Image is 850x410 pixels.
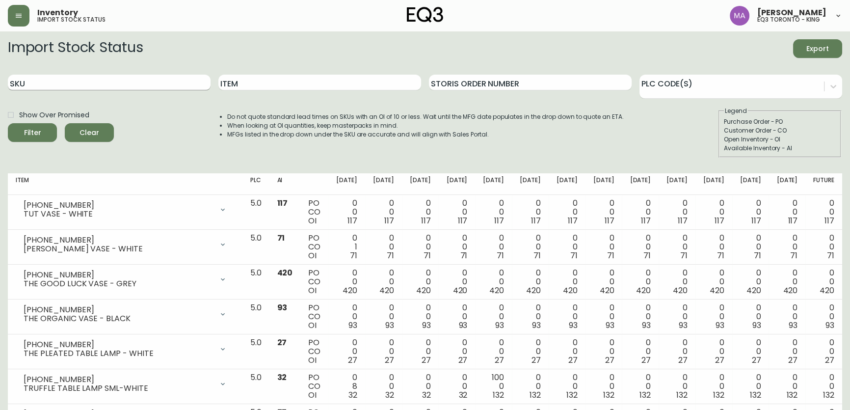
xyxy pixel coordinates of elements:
[421,215,431,226] span: 117
[520,199,541,225] div: 0 0
[740,338,761,365] div: 0 0
[666,199,688,225] div: 0 0
[788,215,797,226] span: 117
[16,303,235,325] div: [PHONE_NUMBER]THE ORGANIC VASE - BLACK
[457,215,467,226] span: 117
[277,267,292,278] span: 420
[715,355,724,366] span: 27
[676,389,688,401] span: 132
[710,285,724,296] span: 420
[402,173,439,195] th: [DATE]
[458,389,467,401] span: 32
[568,355,578,366] span: 27
[776,373,797,400] div: 0 0
[475,173,512,195] th: [DATE]
[703,303,724,330] div: 0 0
[630,303,651,330] div: 0 0
[600,285,614,296] span: 420
[532,320,541,331] span: 93
[801,43,834,55] span: Export
[385,355,394,366] span: 27
[813,269,834,295] div: 0 0
[754,250,761,261] span: 71
[724,135,836,144] div: Open Inventory - OI
[410,338,431,365] div: 0 0
[328,173,365,195] th: [DATE]
[679,320,688,331] span: 93
[452,285,467,296] span: 420
[642,320,651,331] span: 93
[410,303,431,330] div: 0 0
[336,338,357,365] div: 0 0
[666,234,688,260] div: 0 0
[813,303,834,330] div: 0 0
[483,373,504,400] div: 100 0
[673,285,688,296] span: 420
[805,173,842,195] th: Future
[530,389,541,401] span: 132
[563,285,578,296] span: 420
[242,369,269,404] td: 5.0
[495,355,504,366] span: 27
[336,269,357,295] div: 0 0
[824,215,834,226] span: 117
[823,389,834,401] span: 132
[460,250,467,261] span: 71
[308,355,317,366] span: OI
[724,107,748,115] legend: Legend
[489,285,504,296] span: 420
[622,173,659,195] th: [DATE]
[769,173,805,195] th: [DATE]
[16,199,235,220] div: [PHONE_NUMBER]TUT VASE - WHITE
[666,338,688,365] div: 0 0
[557,303,578,330] div: 0 0
[308,285,317,296] span: OI
[593,338,614,365] div: 0 0
[227,121,624,130] li: When looking at OI quantities, keep masterpacks in mind.
[495,320,504,331] span: 93
[752,320,761,331] span: 93
[24,375,213,384] div: [PHONE_NUMBER]
[776,338,797,365] div: 0 0
[24,201,213,210] div: [PHONE_NUMBER]
[407,7,443,23] img: logo
[24,271,213,279] div: [PHONE_NUMBER]
[666,303,688,330] div: 0 0
[447,338,468,365] div: 0 0
[593,373,614,400] div: 0 0
[703,269,724,295] div: 0 0
[512,173,549,195] th: [DATE]
[593,303,614,330] div: 0 0
[549,173,585,195] th: [DATE]
[483,269,504,295] div: 0 0
[783,285,797,296] span: 420
[16,338,235,360] div: [PHONE_NUMBER]THE PLEATED TABLE LAMP - WHITE
[605,320,614,331] span: 93
[585,173,622,195] th: [DATE]
[703,338,724,365] div: 0 0
[373,373,394,400] div: 0 0
[384,215,394,226] span: 117
[813,234,834,260] div: 0 0
[447,303,468,330] div: 0 0
[793,39,842,58] button: Export
[757,17,820,23] h5: eq3 toronto - king
[827,250,834,261] span: 71
[740,373,761,400] div: 0 0
[605,355,614,366] span: 27
[566,389,578,401] span: 132
[557,234,578,260] div: 0 0
[242,173,269,195] th: PLC
[447,199,468,225] div: 0 0
[724,117,836,126] div: Purchase Order - PO
[557,373,578,400] div: 0 0
[493,389,504,401] span: 132
[24,349,213,358] div: THE PLEATED TABLE LAMP - WHITE
[703,373,724,400] div: 0 0
[24,314,213,323] div: THE ORGANIC VASE - BLACK
[659,173,695,195] th: [DATE]
[416,285,431,296] span: 420
[37,17,106,23] h5: import stock status
[424,250,431,261] span: 71
[820,285,834,296] span: 420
